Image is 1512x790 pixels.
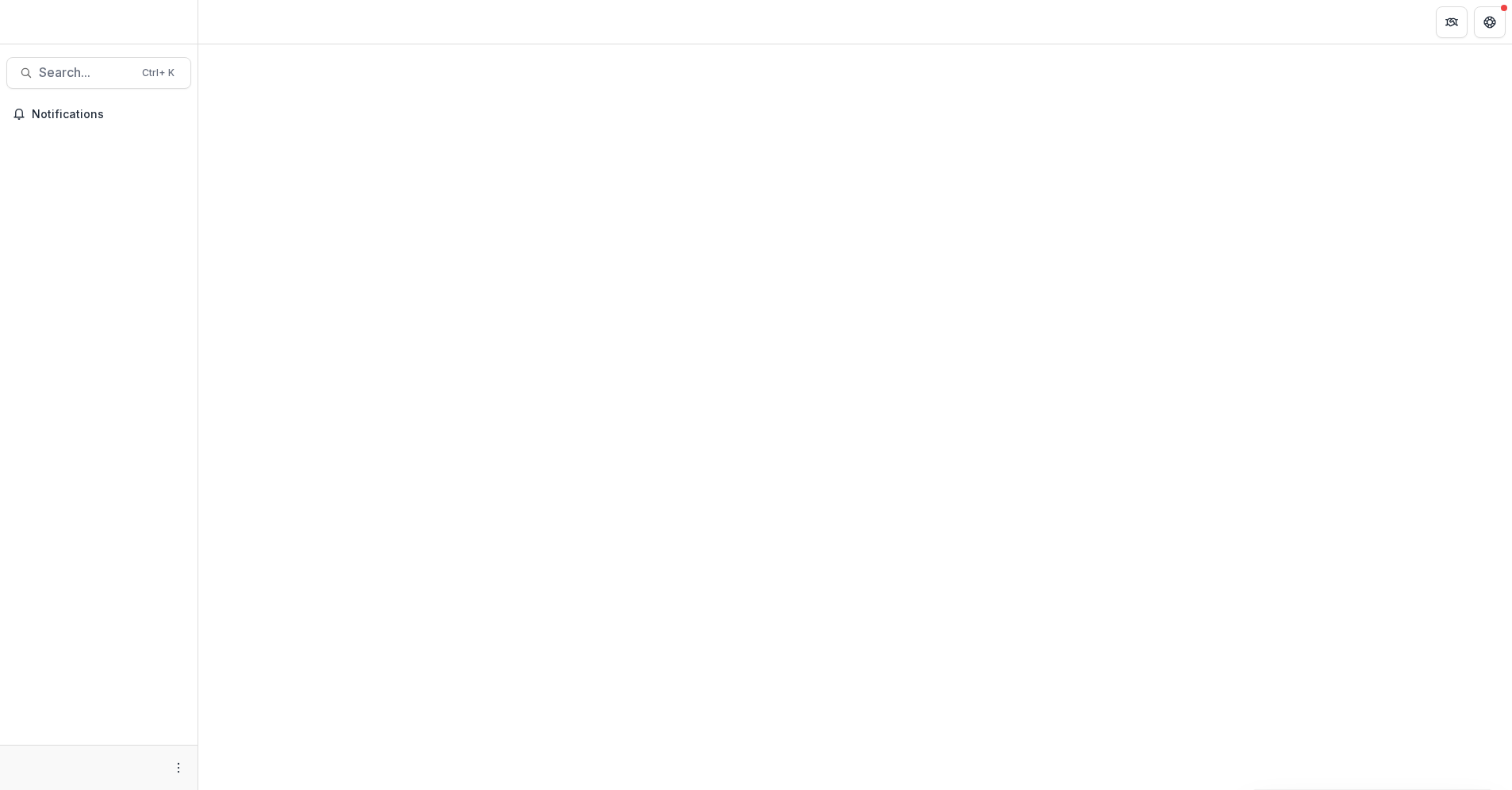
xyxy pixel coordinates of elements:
[39,65,132,80] span: Search...
[1436,6,1468,38] button: Partners
[205,10,272,33] nav: breadcrumb
[139,64,178,82] div: Ctrl + K
[6,102,191,127] button: Notifications
[6,57,191,89] button: Search...
[169,758,188,777] button: More
[32,108,185,121] span: Notifications
[1474,6,1506,38] button: Get Help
